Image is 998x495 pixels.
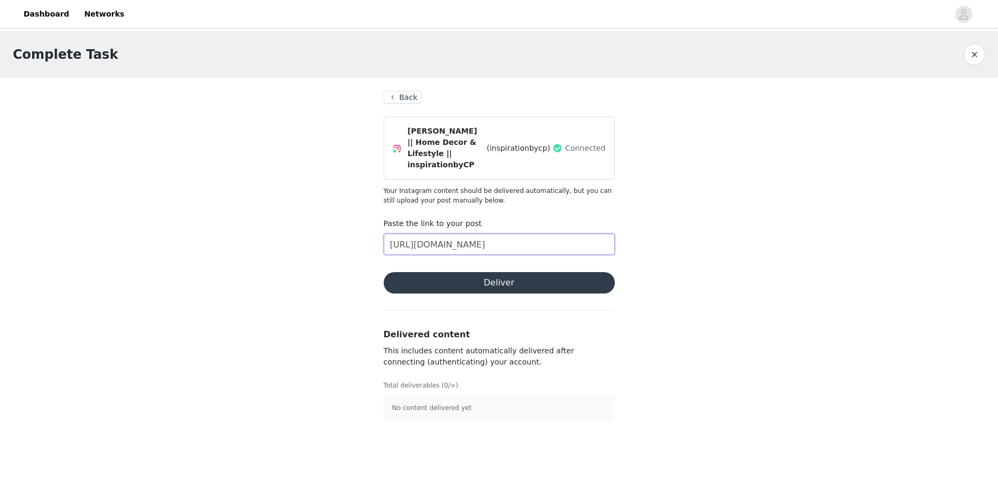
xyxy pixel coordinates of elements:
[13,45,118,64] h1: Complete Task
[384,91,422,104] button: Back
[384,272,615,293] button: Deliver
[384,346,574,366] span: This includes content automatically delivered after connecting (authenticating) your account.
[486,143,550,154] span: (inspirationbycp)
[565,143,605,154] span: Connected
[392,403,606,413] p: No content delivered yet
[384,186,615,205] p: Your Instagram content should be delivered automatically, but you can still upload your post manu...
[393,144,401,153] img: Instagram Icon
[384,219,482,228] label: Paste the link to your post
[958,6,969,23] div: avatar
[384,234,615,255] input: Paste the link to your content here
[384,328,615,341] h3: Delivered content
[384,381,615,390] p: Total deliverables (0/∞)
[408,126,485,171] span: [PERSON_NAME] || Home Decor & Lifestyle || inspirationbyCP
[78,2,131,26] a: Networks
[17,2,75,26] a: Dashboard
